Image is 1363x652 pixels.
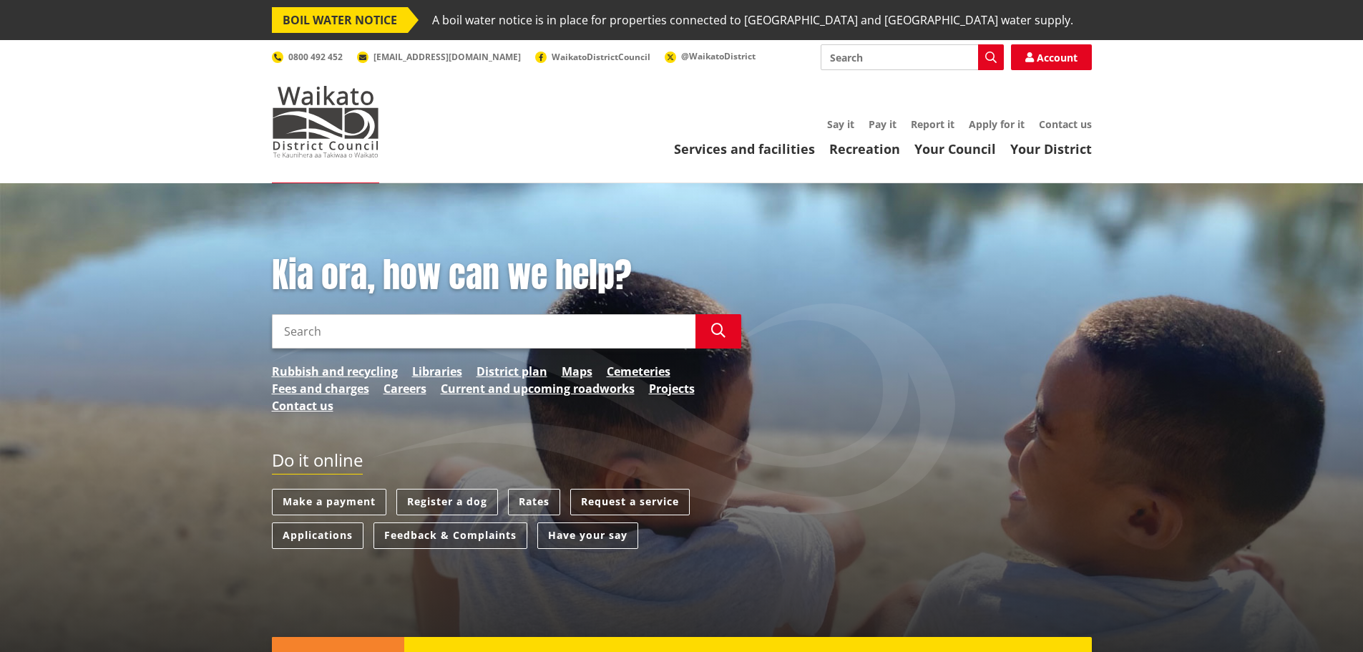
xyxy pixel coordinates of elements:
[570,489,690,515] a: Request a service
[821,44,1004,70] input: Search input
[272,522,363,549] a: Applications
[272,363,398,380] a: Rubbish and recycling
[357,51,521,63] a: [EMAIL_ADDRESS][DOMAIN_NAME]
[914,140,996,157] a: Your Council
[674,140,815,157] a: Services and facilities
[911,117,954,131] a: Report it
[508,489,560,515] a: Rates
[665,50,756,62] a: @WaikatoDistrict
[681,50,756,62] span: @WaikatoDistrict
[272,7,408,33] span: BOIL WATER NOTICE
[373,522,527,549] a: Feedback & Complaints
[829,140,900,157] a: Recreation
[535,51,650,63] a: WaikatoDistrictCouncil
[288,51,343,63] span: 0800 492 452
[552,51,650,63] span: WaikatoDistrictCouncil
[272,51,343,63] a: 0800 492 452
[272,489,386,515] a: Make a payment
[827,117,854,131] a: Say it
[272,380,369,397] a: Fees and charges
[432,7,1073,33] span: A boil water notice is in place for properties connected to [GEOGRAPHIC_DATA] and [GEOGRAPHIC_DAT...
[441,380,635,397] a: Current and upcoming roadworks
[272,450,363,475] h2: Do it online
[396,489,498,515] a: Register a dog
[272,255,741,296] h1: Kia ora, how can we help?
[869,117,897,131] a: Pay it
[272,314,695,349] input: Search input
[1039,117,1092,131] a: Contact us
[649,380,695,397] a: Projects
[1011,44,1092,70] a: Account
[384,380,426,397] a: Careers
[607,363,670,380] a: Cemeteries
[537,522,638,549] a: Have your say
[969,117,1025,131] a: Apply for it
[477,363,547,380] a: District plan
[412,363,462,380] a: Libraries
[562,363,592,380] a: Maps
[272,86,379,157] img: Waikato District Council - Te Kaunihera aa Takiwaa o Waikato
[1010,140,1092,157] a: Your District
[272,397,333,414] a: Contact us
[373,51,521,63] span: [EMAIL_ADDRESS][DOMAIN_NAME]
